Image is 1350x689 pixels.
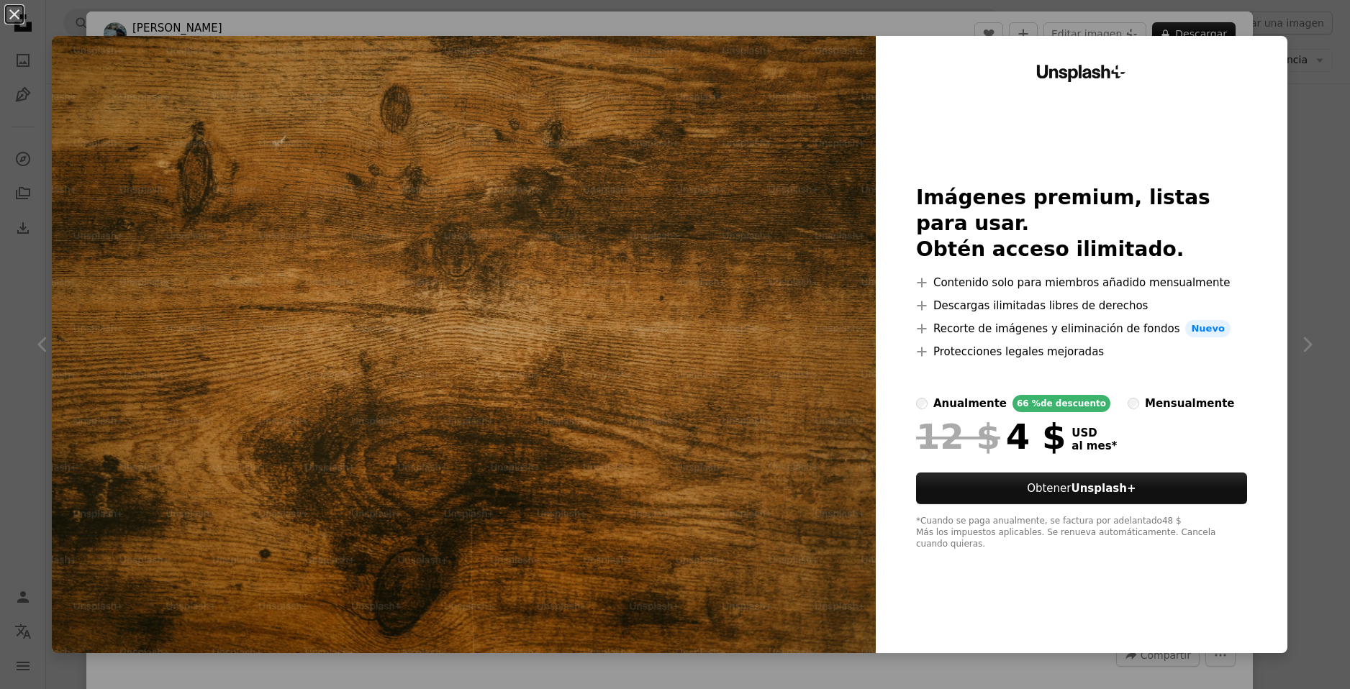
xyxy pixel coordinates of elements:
h2: Imágenes premium, listas para usar. Obtén acceso ilimitado. [916,185,1247,263]
li: Protecciones legales mejoradas [916,343,1247,360]
strong: Unsplash+ [1072,482,1136,495]
div: 66 % de descuento [1012,395,1110,412]
input: anualmente66 %de descuento [916,398,928,409]
span: 12 $ [916,418,1000,455]
button: ObtenerUnsplash+ [916,473,1247,504]
input: mensualmente [1128,398,1139,409]
li: Recorte de imágenes y eliminación de fondos [916,320,1247,337]
span: al mes * [1072,439,1117,452]
div: *Cuando se paga anualmente, se factura por adelantado 48 $ Más los impuestos aplicables. Se renue... [916,516,1247,550]
div: mensualmente [1145,395,1234,412]
li: Descargas ilimitadas libres de derechos [916,297,1247,314]
div: anualmente [933,395,1007,412]
div: 4 $ [916,418,1066,455]
span: USD [1072,426,1117,439]
li: Contenido solo para miembros añadido mensualmente [916,274,1247,291]
span: Nuevo [1185,320,1230,337]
